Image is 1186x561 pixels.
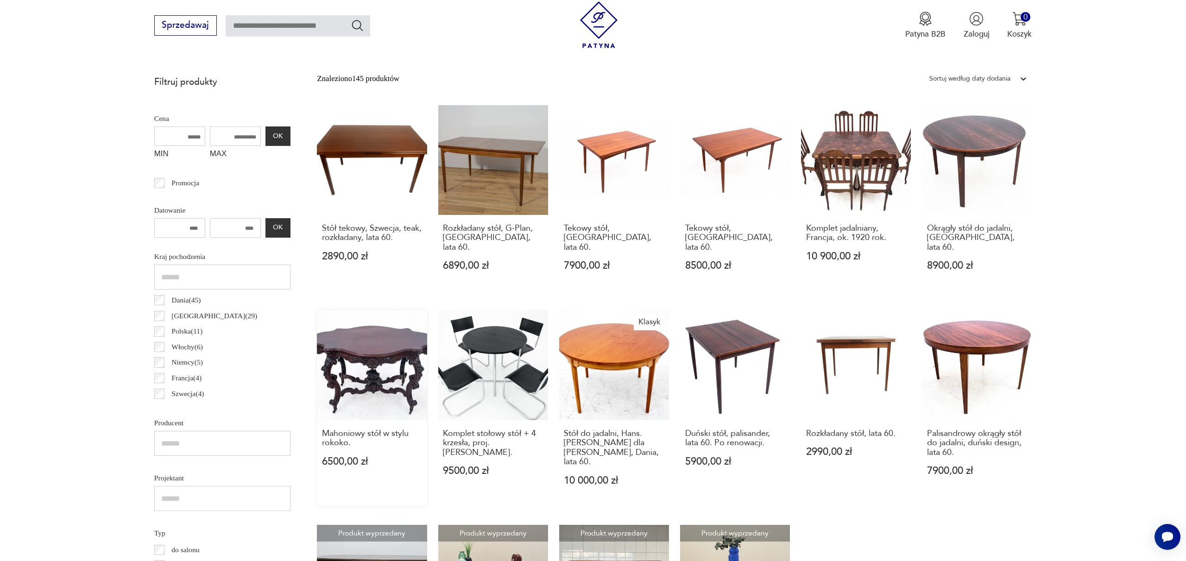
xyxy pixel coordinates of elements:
[443,261,543,271] p: 6890,00 zł
[443,429,543,457] h3: Komplet stołowy stół + 4 krzesła, proj. [PERSON_NAME].
[1007,29,1032,39] p: Koszyk
[265,218,290,238] button: OK
[171,177,199,189] p: Promocja
[564,261,664,271] p: 7900,00 zł
[929,73,1010,85] div: Sortuj według daty dodania
[438,310,548,507] a: Komplet stołowy stół + 4 krzesła, proj. Mart Stam.Komplet stołowy stół + 4 krzesła, proj. [PERSON...
[438,105,548,293] a: Rozkładany stół, G-Plan, Wielka Brytania, lata 60.Rozkładany stół, G-Plan, [GEOGRAPHIC_DATA], lat...
[171,544,199,556] p: do salonu
[351,19,364,32] button: Szukaj
[964,12,990,39] button: Zaloguj
[905,12,946,39] button: Patyna B2B
[927,224,1027,252] h3: Okrągły stół do jadalni, [GEOGRAPHIC_DATA], lata 60.
[905,29,946,39] p: Patyna B2B
[922,310,1032,507] a: Palisandrowy okrągły stół do jadalni, duński design, lata 60.Palisandrowy okrągły stół do jadalni...
[685,457,785,466] p: 5900,00 zł
[154,146,205,164] label: MIN
[801,310,911,507] a: Rozkładany stół, lata 60.Rozkładany stół, lata 60.2990,00 zł
[154,472,290,484] p: Projektant
[564,476,664,485] p: 10 000,00 zł
[964,29,990,39] p: Zaloguj
[171,403,202,415] p: Czechy ( 3 )
[265,126,290,146] button: OK
[154,251,290,263] p: Kraj pochodzenia
[322,252,422,261] p: 2890,00 zł
[171,372,202,384] p: Francja ( 4 )
[806,447,906,457] p: 2990,00 zł
[210,146,261,164] label: MAX
[1007,12,1032,39] button: 0Koszyk
[154,417,290,429] p: Producent
[322,457,422,466] p: 6500,00 zł
[922,105,1032,293] a: Okrągły stół do jadalni, Dania, lata 60.Okrągły stół do jadalni, [GEOGRAPHIC_DATA], lata 60.8900,...
[801,105,911,293] a: Komplet jadalniany, Francja, ok. 1920 rok.Komplet jadalniany, Francja, ok. 1920 rok.10 900,00 zł
[564,429,664,467] h3: Stół do jadalni, Hans. [PERSON_NAME] dla [PERSON_NAME], Dania, lata 60.
[154,76,290,88] p: Filtruj produkty
[443,466,543,476] p: 9500,00 zł
[806,224,906,243] h3: Komplet jadalniany, Francja, ok. 1920 rok.
[171,341,203,353] p: Włochy ( 6 )
[927,429,1027,457] h3: Palisandrowy okrągły stół do jadalni, duński design, lata 60.
[685,261,785,271] p: 8500,00 zł
[918,12,933,26] img: Ikona medalu
[317,105,427,293] a: Stół tekowy, Szwecja, teak, rozkładany, lata 60.Stół tekowy, Szwecja, teak, rozkładany, lata 60.2...
[322,224,422,243] h3: Stół tekowy, Szwecja, teak, rozkładany, lata 60.
[685,224,785,252] h3: Tekowy stół, [GEOGRAPHIC_DATA], lata 60.
[1012,12,1027,26] img: Ikona koszyka
[317,310,427,507] a: Mahoniowy stół w stylu rokoko.Mahoniowy stół w stylu rokoko.6500,00 zł
[806,252,906,261] p: 10 900,00 zł
[171,325,202,337] p: Polska ( 11 )
[685,429,785,448] h3: Duński stół, palisander, lata 60. Po renowacji.
[322,429,422,448] h3: Mahoniowy stół w stylu rokoko.
[1154,524,1180,550] iframe: Smartsupp widget button
[927,466,1027,476] p: 7900,00 zł
[171,310,257,322] p: [GEOGRAPHIC_DATA] ( 29 )
[927,261,1027,271] p: 8900,00 zł
[564,224,664,252] h3: Tekowy stół, [GEOGRAPHIC_DATA], lata 60.
[154,15,217,36] button: Sprzedawaj
[443,224,543,252] h3: Rozkładany stół, G-Plan, [GEOGRAPHIC_DATA], lata 60.
[575,1,622,48] img: Patyna - sklep z meblami i dekoracjami vintage
[154,22,217,30] a: Sprzedawaj
[154,204,290,216] p: Datowanie
[171,356,203,368] p: Niemcy ( 5 )
[317,73,399,85] div: Znaleziono 145 produktów
[806,429,906,438] h3: Rozkładany stół, lata 60.
[154,527,290,539] p: Typ
[969,12,984,26] img: Ikonka użytkownika
[680,310,790,507] a: Duński stół, palisander, lata 60. Po renowacji.Duński stół, palisander, lata 60. Po renowacji.590...
[559,105,669,293] a: Tekowy stół, Dania, lata 60.Tekowy stół, [GEOGRAPHIC_DATA], lata 60.7900,00 zł
[154,113,290,125] p: Cena
[171,294,201,306] p: Dania ( 45 )
[559,310,669,507] a: KlasykStół do jadalni, Hans. J. Wegner dla Johannes Hansen, Dania, lata 60.Stół do jadalni, Hans....
[1021,12,1030,22] div: 0
[905,12,946,39] a: Ikona medaluPatyna B2B
[171,388,204,400] p: Szwecja ( 4 )
[680,105,790,293] a: Tekowy stół, Dania, lata 60.Tekowy stół, [GEOGRAPHIC_DATA], lata 60.8500,00 zł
